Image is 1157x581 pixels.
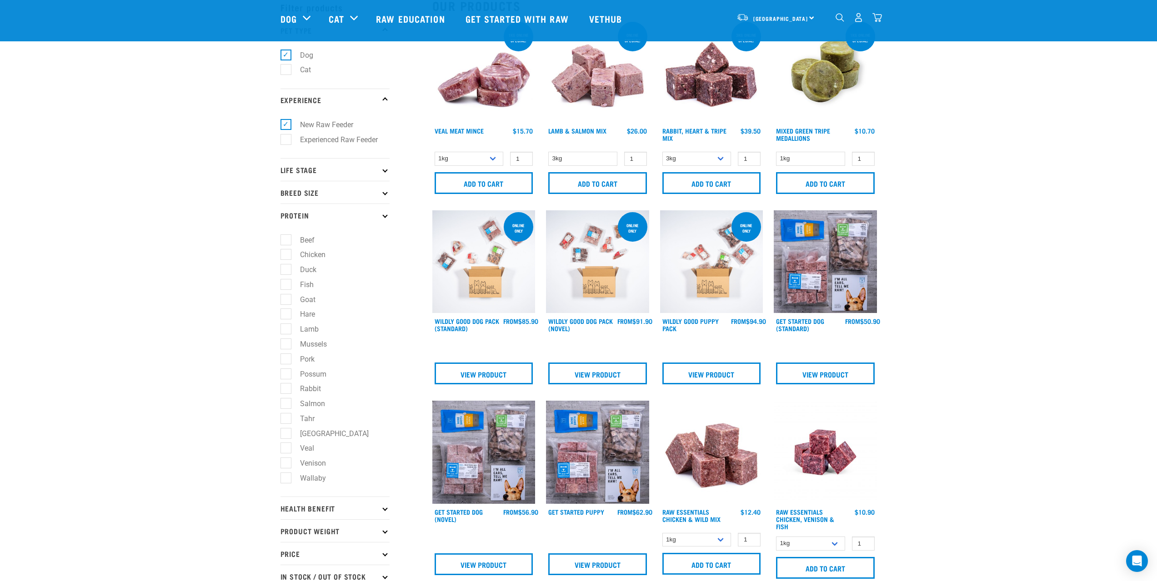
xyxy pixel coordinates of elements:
p: Life Stage [280,158,390,181]
span: FROM [845,319,860,323]
p: Price [280,542,390,565]
img: NSP Dog Standard Update [774,210,877,313]
label: Rabbit [285,383,325,394]
img: 1029 Lamb Salmon Mix 01 [546,20,649,123]
img: Dog 0 2sec [432,210,536,313]
label: Experienced Raw Feeder [285,134,381,145]
label: Mussels [285,338,331,350]
a: Get started with Raw [456,0,580,37]
input: 1 [852,152,875,166]
label: [GEOGRAPHIC_DATA] [285,428,372,439]
a: View Product [435,553,533,575]
input: Add to cart [548,172,647,194]
span: [GEOGRAPHIC_DATA] [753,17,808,20]
img: 1175 Rabbit Heart Tripe Mix 01 [660,20,763,123]
input: 1 [510,152,533,166]
div: $26.00 [627,127,647,134]
div: $56.90 [503,508,538,516]
img: home-icon-1@2x.png [836,13,844,22]
div: Online Only [731,218,761,238]
a: Wildly Good Dog Pack (Standard) [435,319,499,330]
p: Protein [280,204,390,226]
label: Lamb [285,323,322,335]
span: FROM [731,319,746,323]
input: Add to cart [435,172,533,194]
input: Add to cart [776,172,875,194]
div: $10.70 [855,127,875,134]
div: $12.40 [741,508,761,516]
span: FROM [617,319,632,323]
span: FROM [617,510,632,513]
div: $62.90 [617,508,652,516]
div: $15.70 [513,127,533,134]
a: Dog [280,12,297,25]
a: Rabbit, Heart & Tripe Mix [662,129,726,139]
a: View Product [662,363,761,384]
label: Beef [285,234,318,246]
input: Add to cart [662,172,761,194]
a: Lamb & Salmon Mix [548,129,606,132]
label: Pork [285,353,318,365]
div: $50.90 [845,318,880,325]
a: Raw Education [367,0,456,37]
label: Tahr [285,413,318,424]
label: Dog [285,50,317,61]
img: van-moving.png [736,13,749,21]
label: Goat [285,294,319,305]
a: Get Started Puppy [548,510,604,513]
img: NSP Dog Novel Update [432,401,536,504]
img: Dog Novel 0 2sec [546,210,649,313]
input: 1 [738,533,761,547]
div: $94.90 [731,318,766,325]
label: Cat [285,64,315,75]
label: New Raw Feeder [285,119,357,130]
label: Salmon [285,398,329,409]
div: $91.90 [617,318,652,325]
img: home-icon@2x.png [872,13,882,22]
label: Chicken [285,249,329,260]
a: Veal Meat Mince [435,129,484,132]
input: Add to cart [776,557,875,579]
label: Veal [285,442,318,454]
div: $39.50 [741,127,761,134]
div: $85.90 [503,318,538,325]
a: Wildly Good Puppy Pack [662,319,719,330]
input: Add to cart [662,553,761,575]
a: Vethub [580,0,634,37]
label: Wallaby [285,472,330,484]
a: Wildly Good Dog Pack (Novel) [548,319,613,330]
input: 1 [624,152,647,166]
label: Fish [285,279,317,290]
div: Online Only [618,218,647,238]
div: $10.90 [855,508,875,516]
div: Open Intercom Messenger [1126,550,1148,572]
p: Health Benefit [280,497,390,519]
input: 1 [738,152,761,166]
span: FROM [503,510,518,513]
div: Online Only [504,218,533,238]
p: Product Weight [280,519,390,542]
a: Raw Essentials Chicken & Wild Mix [662,510,721,521]
img: Pile Of Cubed Chicken Wild Meat Mix [660,401,763,504]
a: View Product [548,553,647,575]
img: user.png [854,13,863,22]
label: Possum [285,368,330,380]
span: FROM [503,319,518,323]
label: Duck [285,264,320,275]
a: View Product [435,363,533,384]
input: 1 [852,536,875,551]
a: Mixed Green Tripe Medallions [776,129,830,139]
label: Venison [285,457,330,469]
a: Cat [329,12,344,25]
a: Get Started Dog (Standard) [776,319,824,330]
img: NPS Puppy Update [546,401,649,504]
label: Hare [285,308,319,320]
img: Chicken Venison mix 1655 [774,401,877,504]
a: Raw Essentials Chicken, Venison & Fish [776,510,834,528]
img: Puppy 0 2sec [660,210,763,313]
img: Mixed Green Tripe [774,20,877,123]
a: Get Started Dog (Novel) [435,510,483,521]
a: View Product [548,363,647,384]
p: Experience [280,89,390,111]
img: 1160 Veal Meat Mince Medallions 01 [432,20,536,123]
